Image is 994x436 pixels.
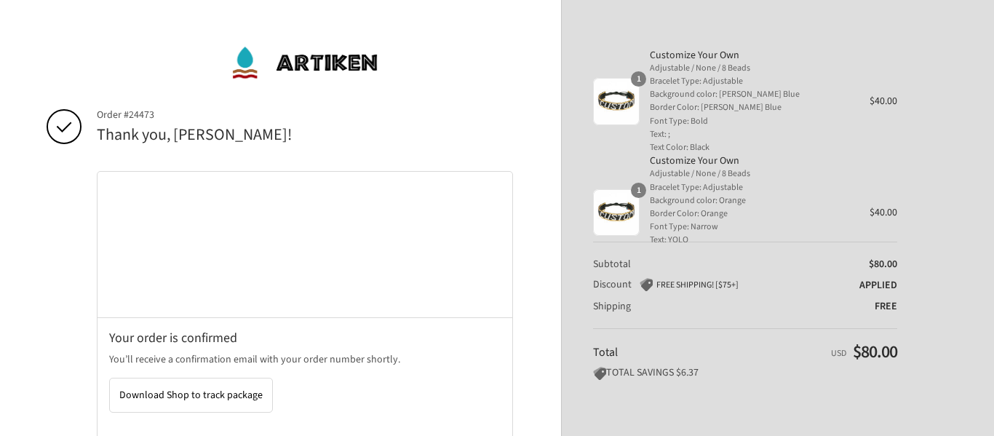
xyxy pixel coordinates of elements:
span: 1 [631,183,646,198]
span: Font Type: Bold [650,115,849,128]
span: FREE SHIPPING! [$75+] [656,279,739,291]
span: Text Color: Black [650,141,849,154]
span: Bracelet Type: Adjustable [650,181,849,194]
span: $40.00 [870,205,897,220]
span: USD [831,347,846,360]
span: Text: YOLO [650,234,849,247]
img: ArtiKen [231,41,380,84]
span: Customize Your Own [650,154,849,167]
span: Text: ; [650,128,849,141]
th: Subtotal [593,258,788,271]
span: Download Shop to track package [119,388,263,403]
span: $80.00 [853,339,897,365]
h2: Thank you, [PERSON_NAME]! [97,124,513,146]
div: Google map displaying pin point of shipping address: Washington, New Jersey [98,172,512,317]
button: Download Shop to track package [109,378,273,413]
span: Order #24473 [97,108,513,122]
span: $6.37 [676,365,699,380]
span: Adjustable / None / 8 Beads [650,167,849,181]
span: Free [875,299,897,314]
img: Customize Your Own - Adjustable / None / 8 Beads [593,189,640,236]
h2: Your order is confirmed [109,330,501,346]
p: You’ll receive a confirmation email with your order number shortly. [109,352,501,368]
iframe: Google map displaying pin point of shipping address: Washington, New Jersey [98,172,513,317]
span: Adjustable / None / 8 Beads [650,62,849,75]
span: $40.00 [870,94,897,108]
img: Customize Your Own - Adjustable / None / 8 Beads [593,78,640,124]
span: 1 [631,71,646,87]
span: Applied [859,278,897,293]
span: Border Color: [PERSON_NAME] Blue [650,101,849,114]
span: Background color: [PERSON_NAME] Blue [650,88,849,101]
span: TOTAL SAVINGS [593,365,674,380]
span: Total [593,344,618,360]
span: $80.00 [869,257,897,271]
span: Shipping [593,299,631,314]
span: Bracelet Type: Adjustable [650,75,849,88]
span: Font Type: Narrow [650,221,849,234]
span: Border Color: Orange [650,207,849,221]
span: Discount [593,277,632,292]
span: Background color: Orange [650,194,849,207]
span: Customize Your Own [650,49,849,62]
